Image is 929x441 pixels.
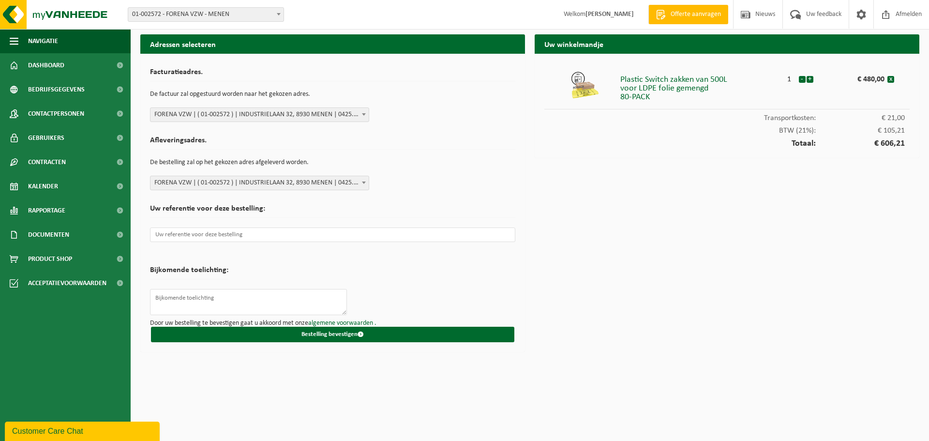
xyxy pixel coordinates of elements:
div: Plastic Switch zakken van 500L voor LDPE folie gemengd 80-PACK [620,71,780,102]
span: Documenten [28,223,69,247]
span: Navigatie [28,29,58,53]
div: 1 [780,71,798,83]
a: algemene voorwaarden . [308,319,376,327]
span: Rapportage [28,198,65,223]
span: Acceptatievoorwaarden [28,271,106,295]
button: x [887,76,894,83]
span: Dashboard [28,53,64,77]
img: 01-999968 [570,71,599,100]
div: € 480,00 [834,71,887,83]
input: Uw referentie voor deze bestelling [150,228,515,242]
iframe: chat widget [5,420,162,441]
h2: Uw winkelmandje [535,34,919,53]
span: 01-002572 - FORENA VZW - MENEN [128,7,284,22]
button: + [807,76,813,83]
span: € 105,21 [816,127,905,135]
span: 01-002572 - FORENA VZW - MENEN [128,8,284,21]
span: € 606,21 [816,139,905,148]
p: De factuur zal opgestuurd worden naar het gekozen adres. [150,86,515,103]
button: - [799,76,806,83]
h2: Uw referentie voor deze bestelling: [150,205,515,218]
span: Bedrijfsgegevens [28,77,85,102]
span: Offerte aanvragen [668,10,723,19]
p: De bestelling zal op het gekozen adres afgeleverd worden. [150,154,515,171]
p: Door uw bestelling te bevestigen gaat u akkoord met onze [150,320,515,327]
span: FORENA VZW | ( 01-002572 ) | INDUSTRIELAAN 32, 8930 MENEN | 0425.410.920 [150,176,369,190]
button: Bestelling bevestigen [151,327,514,342]
h2: Bijkomende toelichting: [150,266,228,279]
span: Kalender [28,174,58,198]
strong: [PERSON_NAME] [585,11,634,18]
div: Totaal: [544,135,910,148]
span: FORENA VZW | ( 01-002572 ) | INDUSTRIELAAN 32, 8930 MENEN | 0425.410.920 [150,107,369,122]
span: FORENA VZW | ( 01-002572 ) | INDUSTRIELAAN 32, 8930 MENEN | 0425.410.920 [150,108,369,122]
div: BTW (21%): [544,122,910,135]
h2: Adressen selecteren [140,34,525,53]
div: Transportkosten: [544,109,910,122]
span: Product Shop [28,247,72,271]
h2: Afleveringsadres. [150,137,515,150]
h2: Facturatieadres. [150,68,515,81]
span: € 21,00 [816,114,905,122]
span: Gebruikers [28,126,64,150]
span: Contactpersonen [28,102,84,126]
span: Contracten [28,150,66,174]
a: Offerte aanvragen [648,5,728,24]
